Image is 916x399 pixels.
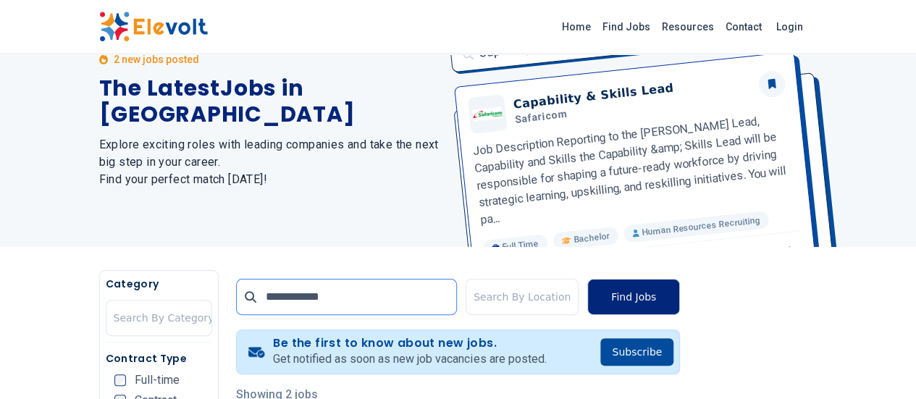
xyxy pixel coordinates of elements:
[114,52,199,67] p: 2 new jobs posted
[135,374,180,386] span: Full-time
[587,279,680,315] button: Find Jobs
[556,15,597,38] a: Home
[99,75,441,127] h1: The Latest Jobs in [GEOGRAPHIC_DATA]
[768,12,812,41] a: Login
[114,374,126,386] input: Full-time
[720,15,768,38] a: Contact
[656,15,720,38] a: Resources
[600,338,673,366] button: Subscribe
[106,351,212,366] h5: Contract Type
[106,277,212,291] h5: Category
[844,329,916,399] iframe: Chat Widget
[273,350,546,368] p: Get notified as soon as new job vacancies are posted.
[597,15,656,38] a: Find Jobs
[99,12,208,42] img: Elevolt
[273,336,546,350] h4: Be the first to know about new jobs.
[99,136,441,188] h2: Explore exciting roles with leading companies and take the next big step in your career. Find you...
